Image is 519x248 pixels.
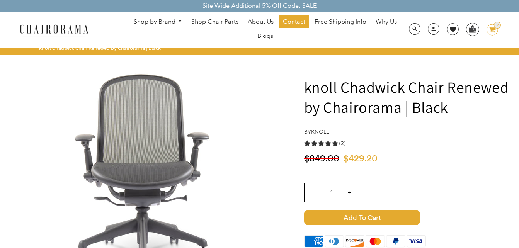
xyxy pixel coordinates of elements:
[248,18,274,26] span: About Us
[376,18,397,26] span: Why Us
[304,139,511,147] a: 5.0 rating (2 votes)
[305,183,323,202] input: -
[372,15,401,28] a: Why Us
[191,18,238,26] span: Shop Chair Parts
[304,77,511,117] h1: knoll Chadwick Chair Renewed by Chairorama | Black
[283,18,305,26] span: Contact
[304,210,420,225] span: Add to Cart
[481,24,498,36] a: 2
[126,15,405,44] nav: DesktopNavigation
[130,16,186,28] a: Shop by Brand
[494,22,501,29] div: 2
[304,154,339,163] span: $849.00
[315,18,366,26] span: Free Shipping Info
[343,154,378,163] span: $429.20
[187,15,242,28] a: Shop Chair Parts
[257,32,273,40] span: Blogs
[311,15,370,28] a: Free Shipping Info
[466,23,478,35] img: WhatsApp_Image_2024-07-12_at_16.23.01.webp
[339,139,346,148] span: (2)
[279,15,309,28] a: Contact
[304,129,511,135] h4: by
[244,15,277,28] a: About Us
[340,183,359,202] input: +
[254,30,277,42] a: Blogs
[311,128,329,135] a: knoll
[15,23,93,37] img: chairorama
[304,210,511,225] button: Add to Cart
[31,169,262,177] a: Chadwick Chair - chairorama.com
